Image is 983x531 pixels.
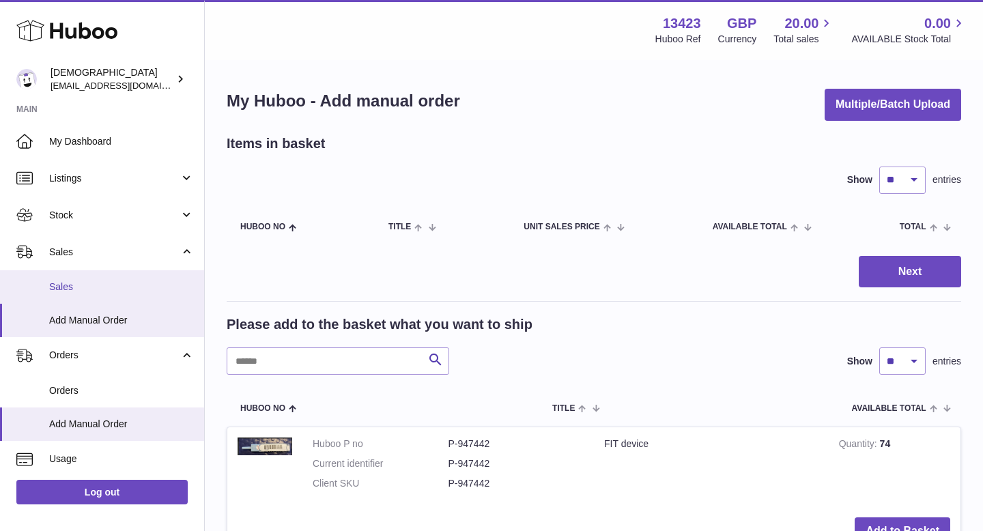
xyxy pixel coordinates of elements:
span: Unit Sales Price [524,223,599,231]
strong: GBP [727,14,756,33]
span: Orders [49,384,194,397]
span: Sales [49,246,180,259]
span: Add Manual Order [49,314,194,327]
span: entries [932,355,961,368]
dt: Huboo P no [313,437,448,450]
span: AVAILABLE Stock Total [851,33,967,46]
img: olgazyuz@outlook.com [16,69,37,89]
span: Huboo no [240,223,285,231]
span: Usage [49,453,194,465]
dd: P-947442 [448,477,584,490]
span: Huboo no [240,404,285,413]
div: Huboo Ref [655,33,701,46]
span: Total [900,223,926,231]
td: FIT device [594,427,829,507]
td: 74 [829,427,960,507]
label: Show [847,173,872,186]
dt: Current identifier [313,457,448,470]
a: Log out [16,480,188,504]
div: Currency [718,33,757,46]
a: 0.00 AVAILABLE Stock Total [851,14,967,46]
span: 20.00 [784,14,818,33]
dd: P-947442 [448,457,584,470]
h2: Please add to the basket what you want to ship [227,315,532,334]
span: Listings [49,172,180,185]
span: Total sales [773,33,834,46]
span: [EMAIL_ADDRESS][DOMAIN_NAME] [51,80,201,91]
span: 0.00 [924,14,951,33]
strong: Quantity [839,438,880,453]
div: [DEMOGRAPHIC_DATA] [51,66,173,92]
span: Orders [49,349,180,362]
span: Sales [49,281,194,293]
img: FIT device [238,437,292,455]
span: My Dashboard [49,135,194,148]
span: Add Manual Order [49,418,194,431]
span: AVAILABLE Total [852,404,926,413]
h2: Items in basket [227,134,326,153]
button: Multiple/Batch Upload [825,89,961,121]
label: Show [847,355,872,368]
dt: Client SKU [313,477,448,490]
span: entries [932,173,961,186]
h1: My Huboo - Add manual order [227,90,460,112]
a: 20.00 Total sales [773,14,834,46]
span: Stock [49,209,180,222]
span: Title [552,404,575,413]
strong: 13423 [663,14,701,33]
dd: P-947442 [448,437,584,450]
span: AVAILABLE Total [713,223,787,231]
button: Next [859,256,961,288]
span: Title [388,223,411,231]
